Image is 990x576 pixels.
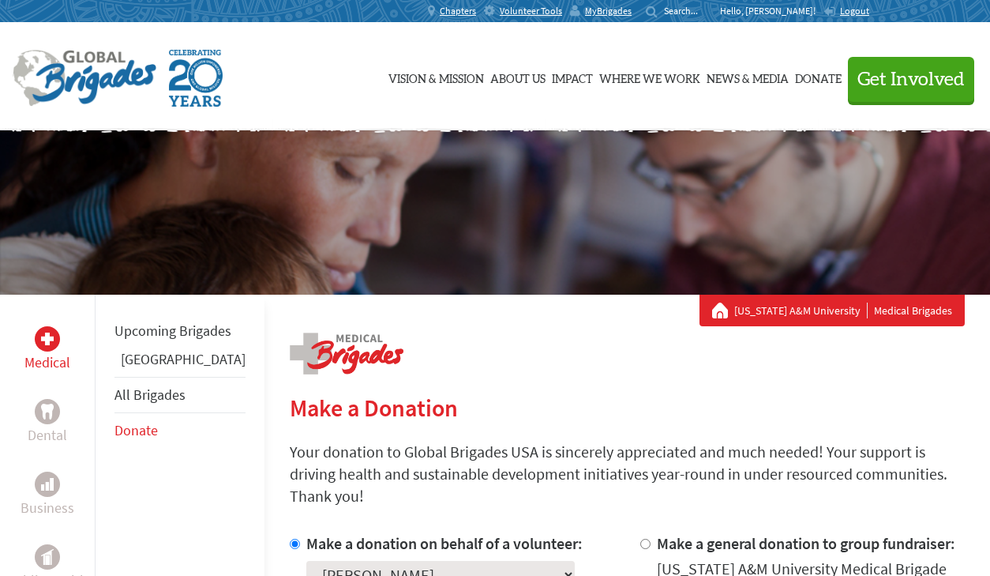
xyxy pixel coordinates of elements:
h2: Make a Donation [290,393,965,422]
a: Upcoming Brigades [114,322,231,340]
img: Global Brigades Celebrating 20 Years [169,50,223,107]
a: Logout [823,5,869,17]
button: Get Involved [848,57,974,102]
span: Logout [840,5,869,17]
div: Medical [35,326,60,352]
a: Vision & Mission [388,37,484,116]
span: Chapters [440,5,476,17]
li: Donate [114,413,246,448]
img: Medical [41,333,54,345]
a: DentalDental [28,399,67,446]
span: MyBrigades [585,5,632,17]
div: Medical Brigades [712,303,952,318]
label: Make a general donation to group fundraiser: [657,533,955,553]
div: Public Health [35,544,60,570]
a: Where We Work [599,37,700,116]
a: [US_STATE] A&M University [734,303,868,318]
label: Make a donation on behalf of a volunteer: [306,533,583,553]
p: Dental [28,424,67,446]
img: Dental [41,404,54,419]
p: Medical [24,352,70,374]
a: BusinessBusiness [21,472,74,519]
p: Business [21,497,74,519]
a: All Brigades [114,386,186,404]
a: MedicalMedical [24,326,70,374]
li: Upcoming Brigades [114,314,246,348]
img: Public Health [41,549,54,565]
input: Search... [664,5,709,17]
li: Panama [114,348,246,377]
div: Dental [35,399,60,424]
img: logo-medical.png [290,333,403,375]
a: [GEOGRAPHIC_DATA] [121,350,246,368]
li: All Brigades [114,377,246,413]
p: Your donation to Global Brigades USA is sincerely appreciated and much needed! Your support is dr... [290,441,965,507]
a: Donate [114,421,158,439]
img: Global Brigades Logo [13,50,156,107]
div: Business [35,472,60,497]
p: Hello, [PERSON_NAME]! [720,5,823,17]
a: Impact [552,37,593,116]
a: News & Media [707,37,789,116]
img: Business [41,478,54,491]
span: Get Involved [857,70,965,89]
span: Volunteer Tools [500,5,562,17]
a: About Us [490,37,546,116]
a: Donate [795,37,842,116]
